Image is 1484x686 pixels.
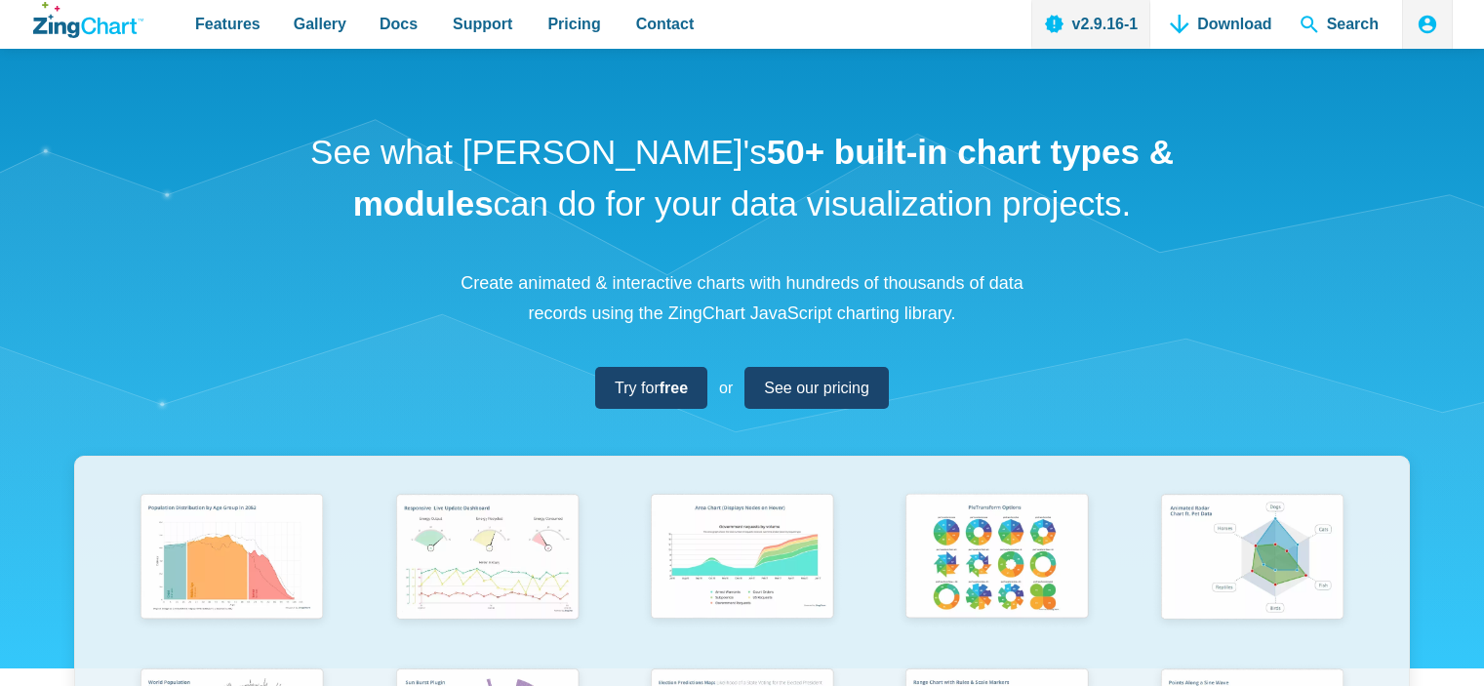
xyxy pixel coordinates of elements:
[385,486,589,631] img: Responsive Live Update Dashboard
[130,486,334,631] img: Population Distribution by Age Group in 2052
[294,11,346,37] span: Gallery
[104,486,359,661] a: Population Distribution by Age Group in 2052
[303,127,1182,229] h1: See what [PERSON_NAME]'s can do for your data visualization projects.
[453,11,512,37] span: Support
[195,11,261,37] span: Features
[353,133,1174,222] strong: 50+ built-in chart types & modules
[450,268,1035,328] p: Create animated & interactive charts with hundreds of thousands of data records using the ZingCha...
[615,375,688,401] span: Try for
[869,486,1124,661] a: Pie Transform Options
[615,486,869,661] a: Area Chart (Displays Nodes on Hover)
[1150,486,1354,631] img: Animated Radar Chart ft. Pet Data
[719,375,733,401] span: or
[744,367,889,409] a: See our pricing
[547,11,600,37] span: Pricing
[380,11,418,37] span: Docs
[640,486,844,631] img: Area Chart (Displays Nodes on Hover)
[1125,486,1380,661] a: Animated Radar Chart ft. Pet Data
[764,375,869,401] span: See our pricing
[895,486,1099,631] img: Pie Transform Options
[33,2,143,38] a: ZingChart Logo. Click to return to the homepage
[595,367,707,409] a: Try forfree
[660,380,688,396] strong: free
[636,11,695,37] span: Contact
[359,486,614,661] a: Responsive Live Update Dashboard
